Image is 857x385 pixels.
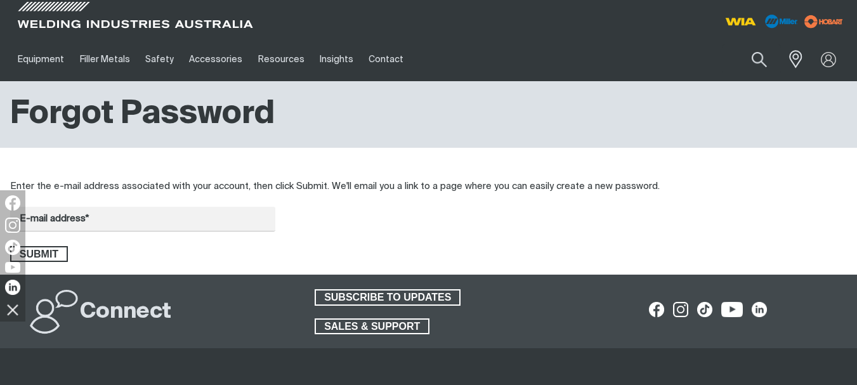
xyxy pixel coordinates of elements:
[10,37,638,81] nav: Main
[11,246,67,263] span: Submit
[80,298,171,326] h2: Connect
[5,218,20,233] img: Instagram
[801,12,847,31] img: miller
[722,44,781,74] input: Product name or item number...
[10,246,68,263] button: Submit forgot password request
[315,289,461,306] a: SUBSCRIBE TO UPDATES
[5,195,20,211] img: Facebook
[138,37,181,81] a: Safety
[316,289,459,306] span: SUBSCRIBE TO UPDATES
[10,37,72,81] a: Equipment
[5,262,20,273] img: YouTube
[312,37,361,81] a: Insights
[2,299,23,320] img: hide socials
[361,37,411,81] a: Contact
[5,280,20,295] img: LinkedIn
[315,318,429,335] a: SALES & SUPPORT
[251,37,312,81] a: Resources
[738,44,781,74] button: Search products
[10,94,275,135] h1: Forgot Password
[181,37,250,81] a: Accessories
[5,240,20,255] img: TikTok
[72,37,137,81] a: Filler Metals
[10,179,847,194] div: Enter the e-mail address associated with your account, then click Submit. We'll email you a link ...
[316,318,428,335] span: SALES & SUPPORT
